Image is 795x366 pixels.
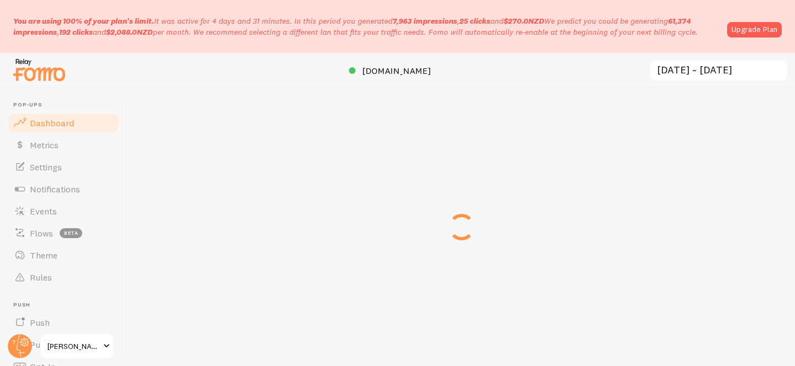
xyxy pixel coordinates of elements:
a: Theme [7,244,120,266]
a: Flows beta [7,222,120,244]
p: It was active for 4 days and 31 minutes. In this period you generated We predict you could be gen... [13,15,720,37]
span: Push [30,317,50,328]
img: fomo-relay-logo-orange.svg [12,56,67,84]
span: Pop-ups [13,101,120,109]
span: [PERSON_NAME] [47,340,100,353]
span: Notifications [30,184,80,195]
span: Events [30,206,57,217]
span: beta [60,228,82,238]
span: , and [393,16,544,26]
b: 7,963 impressions [393,16,457,26]
span: You are using 100% of your plan's limit. [13,16,154,26]
a: Events [7,200,120,222]
span: Push [13,302,120,309]
b: $270.0NZD [504,16,544,26]
span: Theme [30,250,57,261]
a: Settings [7,156,120,178]
b: $2,088.0NZD [106,27,153,37]
a: Metrics [7,134,120,156]
span: Rules [30,272,52,283]
span: Metrics [30,139,59,150]
span: Settings [30,162,62,173]
b: 192 clicks [59,27,93,37]
a: Rules [7,266,120,288]
a: Notifications [7,178,120,200]
a: [PERSON_NAME] [40,333,114,359]
a: Push [7,311,120,333]
a: Upgrade Plan [727,22,782,37]
span: Flows [30,228,53,239]
b: 25 clicks [459,16,490,26]
span: Dashboard [30,117,74,128]
a: Dashboard [7,112,120,134]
